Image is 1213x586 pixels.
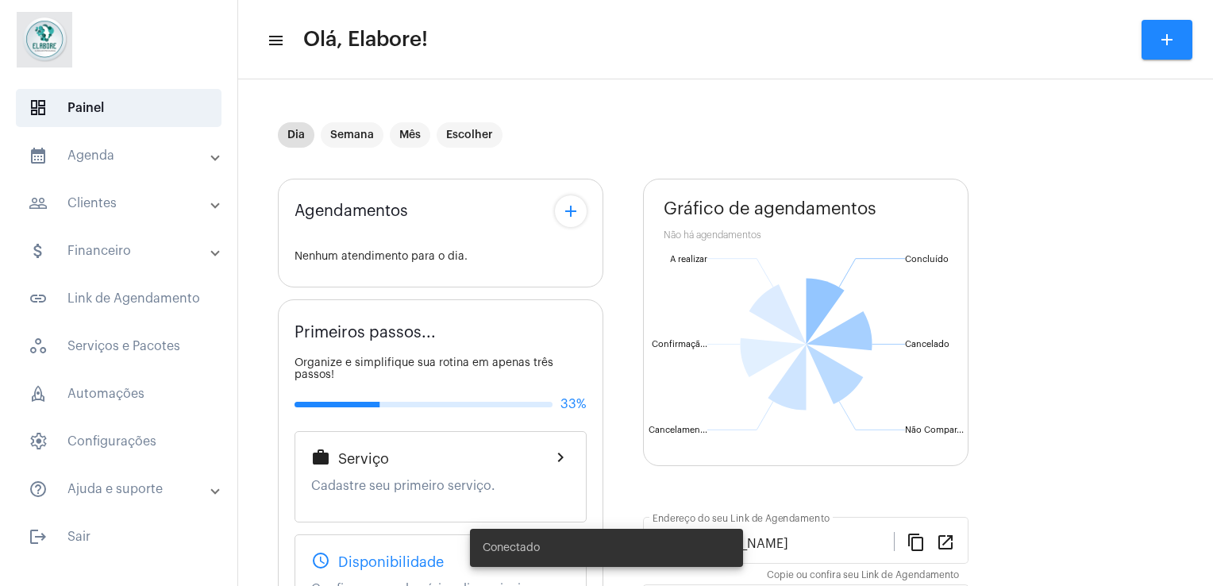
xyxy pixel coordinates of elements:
span: sidenav icon [29,432,48,451]
mat-panel-title: Clientes [29,194,212,213]
span: 33% [560,397,587,411]
text: Cancelamen... [649,426,707,434]
mat-icon: sidenav icon [29,241,48,260]
mat-panel-title: Financeiro [29,241,212,260]
span: Serviços e Pacotes [16,327,221,365]
span: Conectado [483,540,540,556]
mat-chip: Mês [390,122,430,148]
mat-icon: sidenav icon [29,480,48,499]
span: Gráfico de agendamentos [664,199,876,218]
text: Confirmaçã... [652,340,707,349]
span: Link de Agendamento [16,280,221,318]
span: sidenav icon [29,98,48,118]
span: Serviço [338,451,389,467]
mat-icon: open_in_new [936,532,955,551]
mat-expansion-panel-header: sidenav iconAjuda e suporte [10,470,237,508]
span: Automações [16,375,221,413]
text: A realizar [670,255,707,264]
span: Painel [16,89,221,127]
text: Concluído [905,255,949,264]
span: Configurações [16,422,221,461]
text: Não Compar... [905,426,964,434]
mat-icon: sidenav icon [29,146,48,165]
p: Cadastre seu primeiro serviço. [311,479,570,493]
span: Disponibilidade [338,554,444,570]
input: Link [653,537,894,551]
mat-expansion-panel-header: sidenav iconAgenda [10,137,237,175]
mat-icon: chevron_right [551,448,570,467]
span: Organize e simplifique sua rotina em apenas três passos! [295,357,553,380]
span: Sair [16,518,221,556]
mat-icon: schedule [311,551,330,570]
span: Agendamentos [295,202,408,220]
mat-icon: work [311,448,330,467]
mat-icon: add [561,202,580,221]
mat-expansion-panel-header: sidenav iconClientes [10,184,237,222]
span: Primeiros passos... [295,324,436,341]
mat-chip: Escolher [437,122,503,148]
mat-chip: Dia [278,122,314,148]
span: sidenav icon [29,337,48,356]
mat-expansion-panel-header: sidenav iconFinanceiro [10,232,237,270]
mat-icon: add [1157,30,1176,49]
mat-icon: sidenav icon [267,31,283,50]
mat-icon: sidenav icon [29,194,48,213]
mat-chip: Semana [321,122,383,148]
div: Nenhum atendimento para o dia. [295,251,587,263]
mat-icon: content_copy [907,532,926,551]
img: 4c6856f8-84c7-1050-da6c-cc5081a5dbaf.jpg [13,8,76,71]
span: Olá, Elabore! [303,27,428,52]
span: sidenav icon [29,384,48,403]
mat-panel-title: Agenda [29,146,212,165]
mat-hint: Copie ou confira seu Link de Agendamento [767,570,959,581]
mat-icon: sidenav icon [29,289,48,308]
mat-panel-title: Ajuda e suporte [29,480,212,499]
text: Cancelado [905,340,949,349]
mat-icon: sidenav icon [29,527,48,546]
